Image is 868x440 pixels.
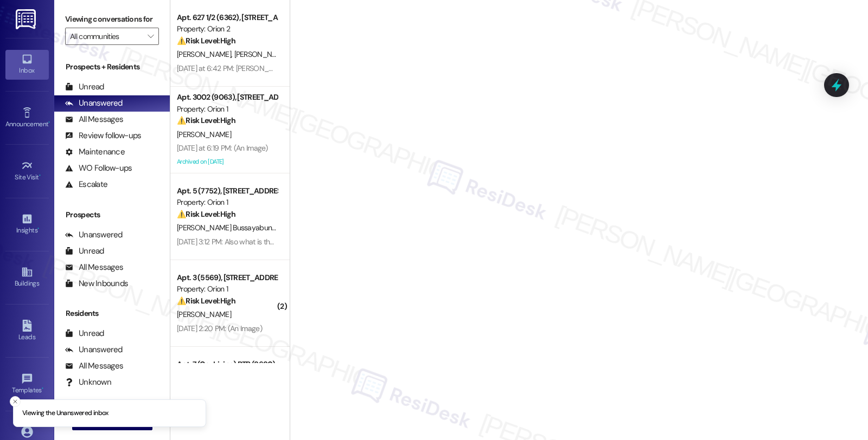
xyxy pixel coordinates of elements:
[234,49,292,59] span: [PERSON_NAME]
[65,130,141,141] div: Review follow-ups
[177,130,231,139] span: [PERSON_NAME]
[65,262,123,273] div: All Messages
[177,272,277,283] div: Apt. 3 (5569), [STREET_ADDRESS]
[177,92,277,103] div: Apt. 3002 (9063), [STREET_ADDRESS]
[65,229,123,241] div: Unanswered
[5,316,49,346] a: Leads
[177,359,277,370] div: Apt. 7 (Co-Living) BTB (8680), [STREET_ADDRESS]
[22,409,108,418] p: Viewing the Unanswered inbox
[65,81,104,93] div: Unread
[177,283,277,295] div: Property: Orion 1
[48,119,50,126] span: •
[65,360,123,372] div: All Messages
[177,36,235,46] strong: ⚠️ Risk Level: High
[177,323,262,333] div: [DATE] 2:20 PM: (An Image)
[65,328,104,339] div: Unread
[42,385,43,392] span: •
[65,114,123,125] div: All Messages
[176,155,278,169] div: Archived on [DATE]
[65,146,125,158] div: Maintenance
[65,179,107,190] div: Escalate
[16,9,38,29] img: ResiDesk Logo
[54,308,170,319] div: Residents
[177,209,235,219] strong: ⚠️ Risk Level: High
[5,263,49,292] a: Buildings
[65,344,123,355] div: Unanswered
[177,197,277,208] div: Property: Orion 1
[177,23,277,35] div: Property: Orion 2
[177,115,235,125] strong: ⚠️ Risk Level: High
[65,245,104,257] div: Unread
[65,377,111,388] div: Unknown
[65,163,132,174] div: WO Follow-ups
[5,50,49,79] a: Inbox
[54,61,170,73] div: Prospects + Residents
[10,396,21,407] button: Close toast
[177,237,451,247] div: [DATE] 3:12 PM: Also what is the community fee added to our account everything month
[5,157,49,186] a: Site Visit •
[177,12,277,23] div: Apt. 627 1/2 (6362), [STREET_ADDRESS]
[65,98,123,109] div: Unanswered
[5,210,49,239] a: Insights •
[37,225,39,232] span: •
[177,309,231,319] span: [PERSON_NAME]
[39,172,41,179] span: •
[177,49,234,59] span: [PERSON_NAME]
[54,209,170,221] div: Prospects
[70,28,142,45] input: All communities
[177,296,235,306] strong: ⚠️ Risk Level: High
[177,185,277,197] div: Apt. 5 (7752), [STREET_ADDRESS]
[5,370,49,399] a: Templates •
[65,278,128,289] div: New Inbounds
[177,143,268,153] div: [DATE] at 6:19 PM: (An Image)
[177,103,277,115] div: Property: Orion 1
[65,11,159,28] label: Viewing conversations for
[148,32,154,41] i: 
[177,223,286,232] span: [PERSON_NAME] Bussayabuntoon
